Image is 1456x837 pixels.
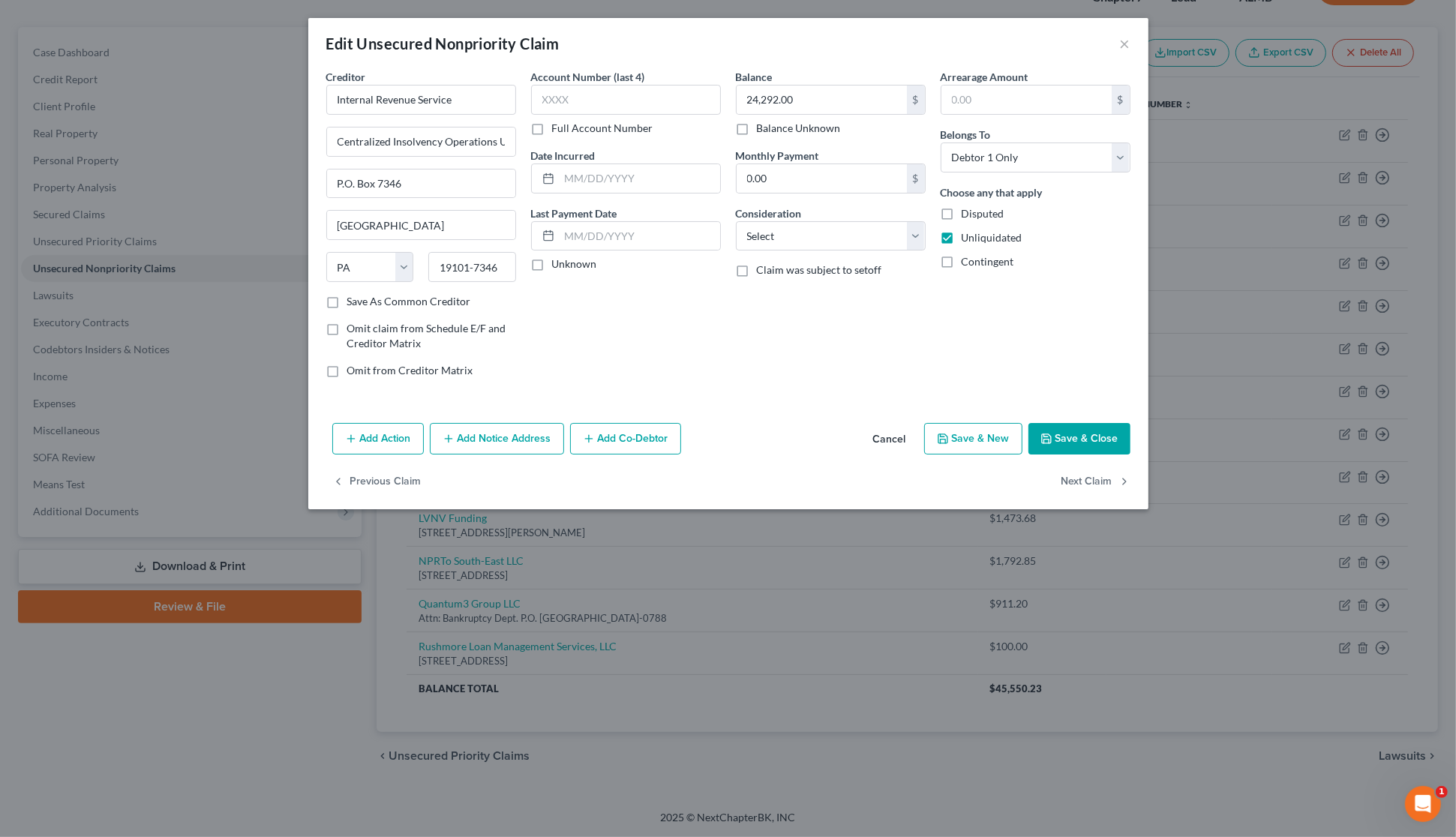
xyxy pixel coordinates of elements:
[1436,786,1448,798] span: 1
[327,127,515,156] input: Enter address...
[552,121,653,136] label: Full Account Number
[428,252,516,282] input: Enter zip...
[327,169,515,198] input: Apt, Suite, etc...
[332,466,422,498] button: Previous Claim
[1028,423,1130,454] button: Save & Close
[531,85,721,115] input: XXXX
[962,207,1004,220] span: Disputed
[326,85,516,115] input: Search creditor by name...
[531,69,645,85] label: Account Number (last 4)
[326,33,560,54] div: Edit Unsecured Nonpriority Claim
[1405,786,1441,822] iframe: Intercom live chat
[347,322,506,349] span: Omit claim from Schedule E/F and Creditor Matrix
[757,121,841,136] label: Balance Unknown
[736,205,802,221] label: Consideration
[1112,85,1130,114] div: $
[941,85,1112,114] input: 0.00
[941,184,1043,200] label: Choose any that apply
[327,211,515,239] input: Enter city...
[326,70,366,83] span: Creditor
[531,205,617,221] label: Last Payment Date
[941,128,991,141] span: Belongs To
[347,294,471,309] label: Save As Common Creditor
[962,255,1014,268] span: Contingent
[552,256,597,271] label: Unknown
[941,69,1028,85] label: Arrearage Amount
[737,85,907,114] input: 0.00
[757,263,882,276] span: Claim was subject to setoff
[1120,34,1130,52] button: ×
[736,148,819,163] label: Monthly Payment
[347,364,473,376] span: Omit from Creditor Matrix
[1061,466,1130,498] button: Next Claim
[430,423,564,454] button: Add Notice Address
[737,164,907,193] input: 0.00
[907,164,925,193] div: $
[332,423,424,454] button: Add Action
[560,222,720,250] input: MM/DD/YYYY
[570,423,681,454] button: Add Co-Debtor
[531,148,596,163] label: Date Incurred
[560,164,720,193] input: MM/DD/YYYY
[907,85,925,114] div: $
[736,69,773,85] label: Balance
[924,423,1022,454] button: Save & New
[861,424,918,454] button: Cancel
[962,231,1022,244] span: Unliquidated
